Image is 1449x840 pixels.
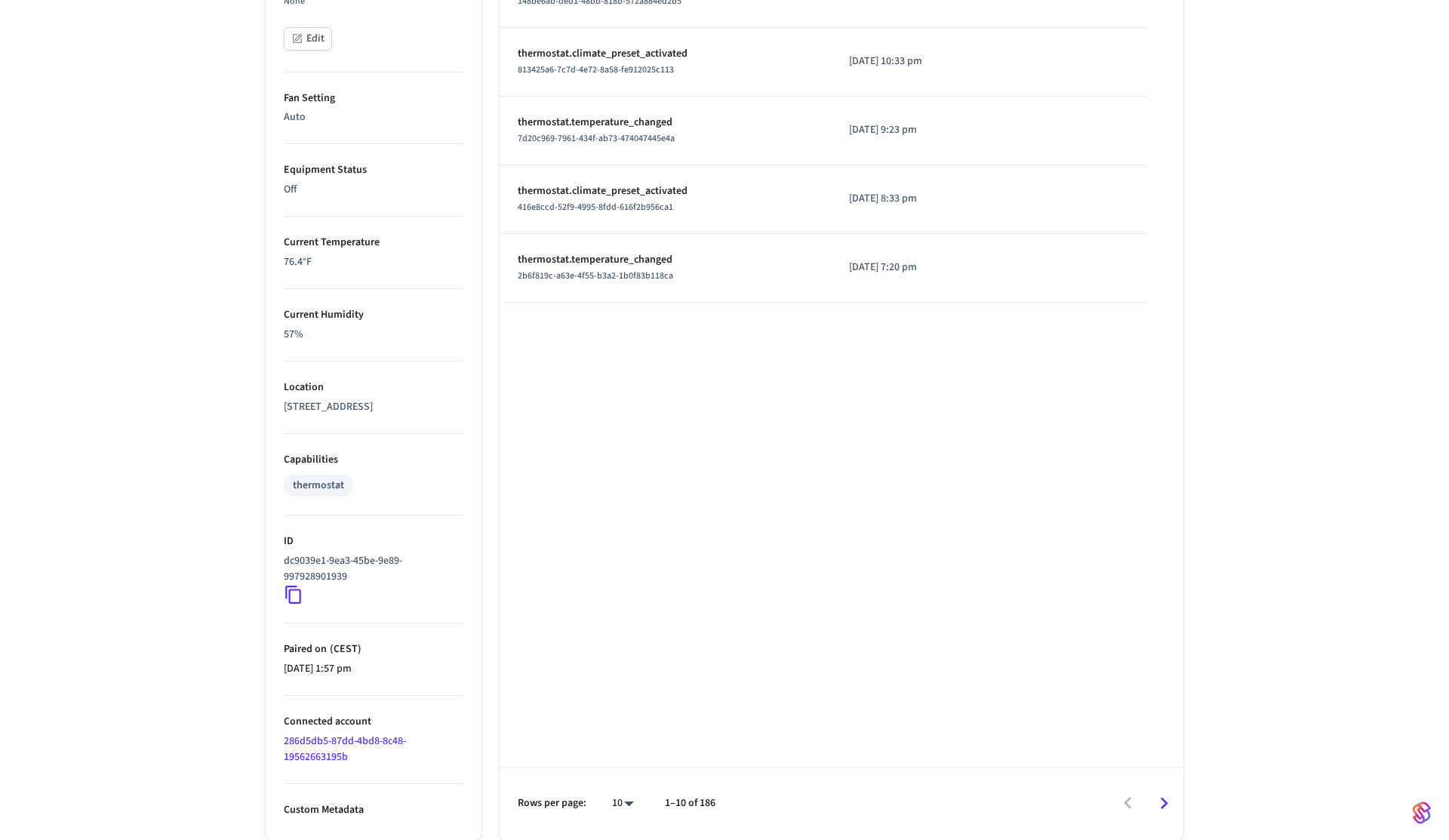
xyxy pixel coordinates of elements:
[284,452,463,468] p: Capabilities
[284,307,463,323] p: Current Humidity
[665,795,715,811] p: 1–10 of 186
[518,269,673,282] span: 2b6f819c-a63e-4f55-b3a2-1b0f83b118ca
[284,254,463,270] p: 76.4 °F
[518,252,813,268] p: thermostat.temperature_changed
[849,260,989,275] p: [DATE] 7:20 pm
[518,115,813,131] p: thermostat.temperature_changed
[284,380,463,395] p: Location
[518,795,586,811] p: Rows per page:
[284,162,463,178] p: Equipment Status
[284,553,457,585] p: dc9039e1-9ea3-45be-9e89-997928901939
[327,642,361,657] span: ( CEST )
[605,792,641,814] div: 10
[284,661,463,677] p: [DATE] 1:57 pm
[284,27,332,51] button: Edit
[293,478,344,494] div: thermostat
[849,191,989,207] p: [DATE] 8:33 pm
[518,132,675,145] span: 7d20c969-7961-434f-ab73-474047445e4a
[284,642,463,657] p: Paired on
[518,63,674,76] span: 813425a6-7c7d-4e72-8a58-fe912025c113
[849,54,989,69] p: [DATE] 10:33 pm
[1413,801,1431,825] img: SeamLogoGradient.69752ec5.svg
[284,714,463,730] p: Connected account
[284,91,463,106] p: Fan Setting
[1146,786,1182,821] button: Go to next page
[518,46,813,62] p: thermostat.climate_preset_activated
[849,122,989,138] p: [DATE] 9:23 pm
[284,235,463,251] p: Current Temperature
[284,327,463,343] p: 57%
[284,734,406,765] a: 286d5db5-87dd-4bd8-8c48-19562663195b
[518,183,813,199] p: thermostat.climate_preset_activated
[518,201,673,214] span: 416e8ccd-52f9-4995-8fdd-616f2b956ca1
[284,399,463,415] p: [STREET_ADDRESS]
[284,534,463,549] p: ID
[284,109,463,125] p: Auto
[284,182,463,198] p: Off
[284,802,463,818] p: Custom Metadata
